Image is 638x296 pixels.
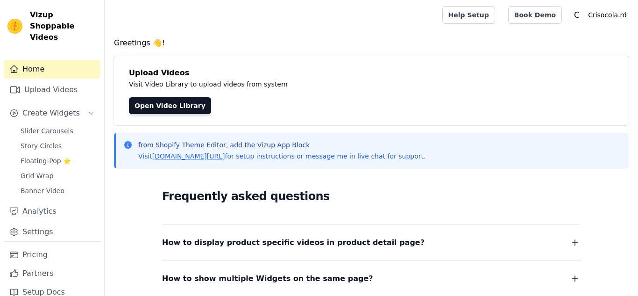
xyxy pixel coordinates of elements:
a: [DOMAIN_NAME][URL] [152,152,225,160]
a: Grid Wrap [15,169,100,182]
span: How to show multiple Widgets on the same page? [162,272,373,285]
img: Vizup [7,19,22,34]
a: Partners [4,264,100,283]
a: Open Video Library [129,97,211,114]
a: Analytics [4,202,100,221]
button: C Crisocola.rd [569,7,631,23]
button: How to show multiple Widgets on the same page? [162,272,581,285]
a: Help Setup [442,6,495,24]
a: Floating-Pop ⭐ [15,154,100,167]
h4: Upload Videos [129,67,614,79]
p: from Shopify Theme Editor, add the Vizup App Block [138,140,425,150]
a: Upload Videos [4,80,100,99]
a: Settings [4,223,100,241]
a: Slider Carousels [15,124,100,137]
button: Create Widgets [4,104,100,123]
span: Vizup Shoppable Videos [30,9,97,43]
h2: Frequently asked questions [162,187,581,206]
a: Book Demo [508,6,562,24]
p: Visit for setup instructions or message me in live chat for support. [138,152,425,161]
span: Create Widgets [22,108,80,119]
span: Banner Video [21,186,64,195]
a: Home [4,60,100,79]
a: Banner Video [15,184,100,197]
button: How to display product specific videos in product detail page? [162,236,581,249]
span: Floating-Pop ⭐ [21,156,71,166]
a: Pricing [4,245,100,264]
span: Grid Wrap [21,171,53,180]
span: Story Circles [21,141,62,151]
a: Story Circles [15,139,100,152]
p: Visit Video Library to upload videos from system [129,79,547,90]
span: How to display product specific videos in product detail page? [162,236,425,249]
h4: Greetings 👋! [114,37,629,49]
span: Slider Carousels [21,126,73,136]
p: Crisocola.rd [584,7,631,23]
text: C [574,10,580,20]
